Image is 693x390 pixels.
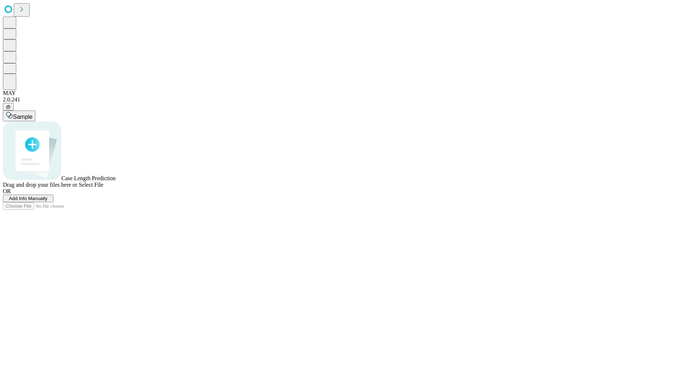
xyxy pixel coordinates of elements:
button: @ [3,103,14,110]
div: MAY [3,90,690,96]
span: Add Info Manually [9,196,48,201]
span: Case Length Prediction [61,175,115,181]
span: Sample [13,114,32,120]
button: Add Info Manually [3,195,53,202]
span: Drag and drop your files here or [3,182,77,188]
span: @ [6,104,11,109]
div: 2.0.241 [3,96,690,103]
span: Select File [79,182,103,188]
button: Sample [3,110,35,121]
span: OR [3,188,11,194]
